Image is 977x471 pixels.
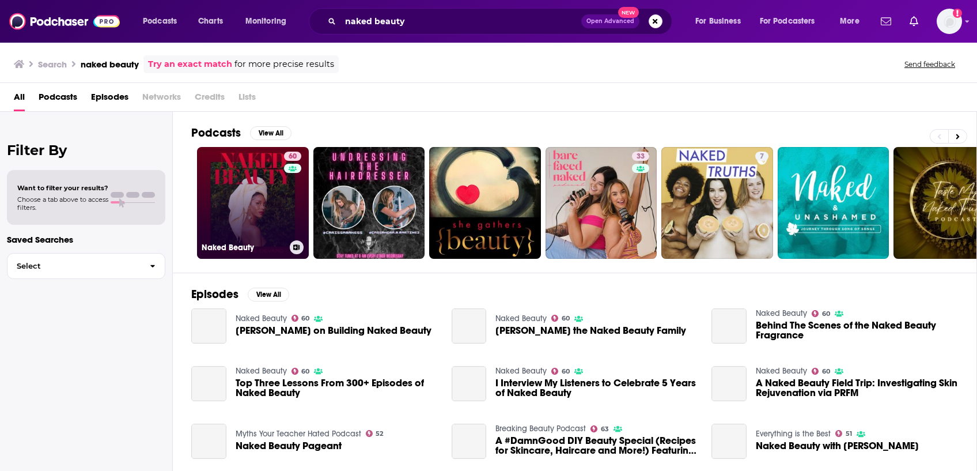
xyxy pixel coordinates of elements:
a: A Naked Beauty Field Trip: Investigating Skin Rejuvenation via PRFM [711,366,747,401]
span: 33 [637,151,645,163]
a: Naked Beauty [236,314,287,323]
a: Top Three Lessons From 300+ Episodes of Naked Beauty [236,378,438,398]
span: Open Advanced [586,18,634,24]
a: Podcasts [39,88,77,111]
a: 60 [551,368,570,375]
span: For Podcasters [760,13,815,29]
a: 63 [590,425,609,432]
a: 60 [812,368,830,375]
a: I Interview My Listeners to Celebrate 5 Years of Naked Beauty [452,366,487,401]
span: For Business [695,13,741,29]
button: open menu [832,12,874,31]
a: EpisodesView All [191,287,289,302]
a: Everything is the Best [756,429,831,439]
button: Show profile menu [937,9,962,34]
a: 52 [366,430,384,437]
span: Podcasts [143,13,177,29]
span: 7 [760,151,764,163]
h3: naked beauty [81,59,139,70]
button: Send feedback [901,59,959,69]
img: User Profile [937,9,962,34]
input: Search podcasts, credits, & more... [340,12,581,31]
h2: Filter By [7,142,165,159]
a: 7 [661,147,773,259]
a: All [14,88,25,111]
span: 60 [301,369,309,374]
a: Try an exact match [148,58,232,71]
span: [PERSON_NAME] the Naked Beauty Family [495,326,686,336]
button: View All [248,288,289,302]
div: Search podcasts, credits, & more... [320,8,683,35]
img: Podchaser - Follow, Share and Rate Podcasts [9,10,120,32]
span: Networks [142,88,181,111]
a: Show notifications dropdown [905,12,923,31]
a: 60 [291,315,310,322]
h3: Search [38,59,67,70]
a: 7 [755,152,768,161]
button: open menu [135,12,192,31]
a: I Interview My Listeners to Celebrate 5 Years of Naked Beauty [495,378,698,398]
span: 60 [562,369,570,374]
a: 33 [546,147,657,259]
a: Naked Beauty [495,366,547,376]
span: 60 [289,151,297,163]
span: [PERSON_NAME] on Building Naked Beauty [236,326,431,336]
a: Brooke Devard on Building Naked Beauty [191,308,226,344]
a: Top Three Lessons From 300+ Episodes of Naked Beauty [191,366,226,401]
button: Select [7,253,165,279]
a: PodcastsView All [191,126,291,140]
a: Show notifications dropdown [876,12,896,31]
span: 60 [562,316,570,321]
span: 52 [376,431,383,436]
a: A #DamnGood DIY Beauty Special (Recipes for Skincare, Haircare and More!) Featuring Naked Beauty ... [495,436,698,455]
span: Lists [238,88,256,111]
a: Behind The Scenes of the Naked Beauty Fragrance [711,308,747,344]
a: A Naked Beauty Field Trip: Investigating Skin Rejuvenation via PRFM [756,378,958,398]
a: Myths Your Teacher Hated Podcast [236,429,361,439]
span: 60 [301,316,309,321]
h2: Episodes [191,287,238,302]
span: More [840,13,859,29]
span: Monitoring [245,13,286,29]
a: Brooke Devard on Building Naked Beauty [236,326,431,336]
span: Logged in as sophiak [937,9,962,34]
h3: Naked Beauty [202,243,285,253]
svg: Add a profile image [953,9,962,18]
span: for more precise results [234,58,334,71]
span: 60 [822,311,830,316]
span: Want to filter your results? [17,184,108,192]
a: A #DamnGood DIY Beauty Special (Recipes for Skincare, Haircare and More!) Featuring Naked Beauty ... [452,424,487,459]
span: 60 [822,369,830,374]
span: Choose a tab above to access filters. [17,195,108,212]
a: Naked Beauty [756,308,807,318]
a: Breaking Beauty Podcast [495,424,586,434]
a: Naked Beauty with Brooke DeVard Ozaydinli [756,441,919,451]
button: open menu [752,12,832,31]
span: Select [7,262,141,270]
span: 51 [846,431,852,436]
a: Naked Beauty Pageant [191,424,226,459]
p: Saved Searches [7,234,165,245]
button: open menu [687,12,755,31]
span: Naked Beauty with [PERSON_NAME] [756,441,919,451]
span: Credits [195,88,225,111]
a: Naked Beauty [236,366,287,376]
a: Naked Beauty Pageant [236,441,342,451]
button: View All [250,126,291,140]
a: Behind The Scenes of the Naked Beauty Fragrance [756,321,958,340]
a: 60Naked Beauty [197,147,309,259]
h2: Podcasts [191,126,241,140]
a: Naked Beauty [756,366,807,376]
button: Open AdvancedNew [581,14,639,28]
a: Charts [191,12,230,31]
a: 60 [291,368,310,375]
